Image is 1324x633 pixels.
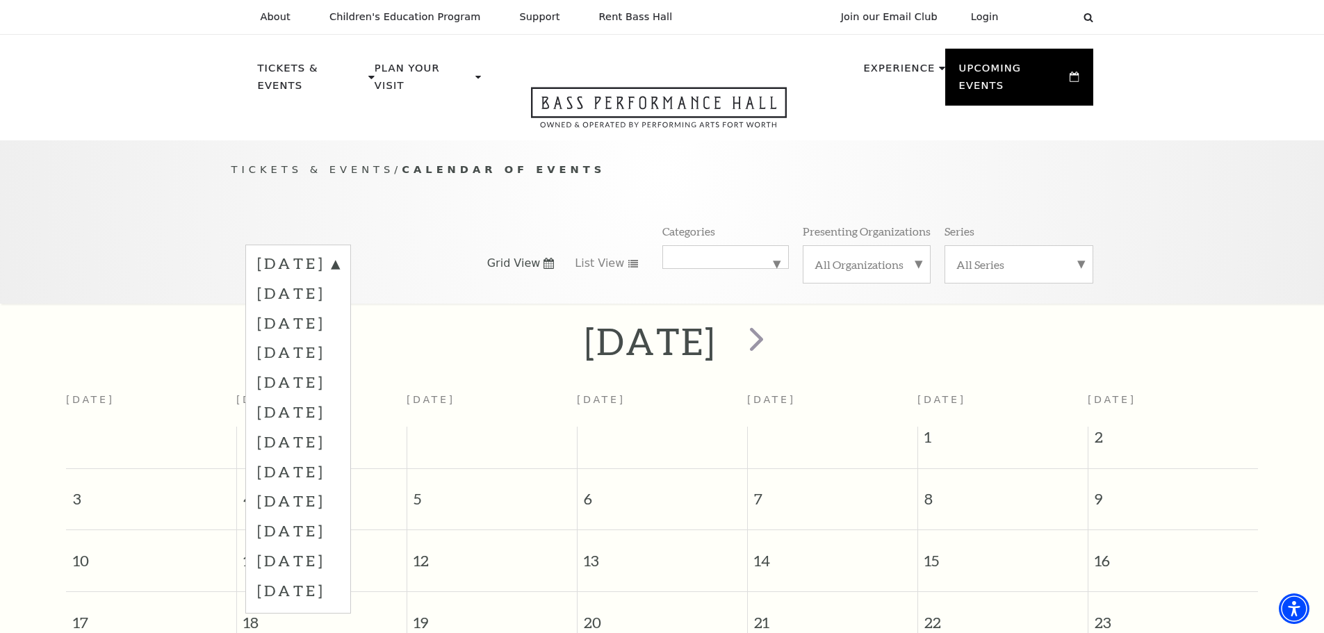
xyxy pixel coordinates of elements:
[407,469,577,517] span: 5
[257,253,339,278] label: [DATE]
[956,257,1081,272] label: All Series
[407,530,577,578] span: 12
[585,319,716,363] h2: [DATE]
[257,516,339,545] label: [DATE]
[1021,10,1070,24] select: Select:
[257,308,339,338] label: [DATE]
[407,386,577,427] th: [DATE]
[599,11,673,23] p: Rent Bass Hall
[66,469,236,517] span: 3
[945,224,974,238] p: Series
[578,530,747,578] span: 13
[487,256,541,271] span: Grid View
[66,386,236,427] th: [DATE]
[918,427,1088,454] span: 1
[231,163,395,175] span: Tickets & Events
[257,367,339,397] label: [DATE]
[236,386,407,427] th: [DATE]
[918,530,1088,578] span: 15
[959,60,1067,102] p: Upcoming Events
[258,60,366,102] p: Tickets & Events
[815,257,919,272] label: All Organizations
[1088,427,1259,454] span: 2
[748,530,917,578] span: 14
[520,11,560,23] p: Support
[1279,593,1309,624] div: Accessibility Menu
[375,60,472,102] p: Plan Your Visit
[257,575,339,605] label: [DATE]
[577,386,747,427] th: [DATE]
[1088,530,1259,578] span: 16
[257,545,339,575] label: [DATE]
[257,427,339,457] label: [DATE]
[66,530,236,578] span: 10
[803,224,931,238] p: Presenting Organizations
[402,163,605,175] span: Calendar of Events
[329,11,481,23] p: Children's Education Program
[729,317,780,366] button: next
[237,469,407,517] span: 4
[917,394,966,405] span: [DATE]
[747,386,917,427] th: [DATE]
[1088,469,1259,517] span: 9
[257,337,339,367] label: [DATE]
[662,224,715,238] p: Categories
[918,469,1088,517] span: 8
[575,256,624,271] span: List View
[257,457,339,486] label: [DATE]
[1088,394,1136,405] span: [DATE]
[257,397,339,427] label: [DATE]
[578,469,747,517] span: 6
[257,278,339,308] label: [DATE]
[231,161,1093,179] p: /
[748,469,917,517] span: 7
[261,11,291,23] p: About
[237,530,407,578] span: 11
[257,486,339,516] label: [DATE]
[481,87,837,140] a: Open this option
[863,60,935,85] p: Experience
